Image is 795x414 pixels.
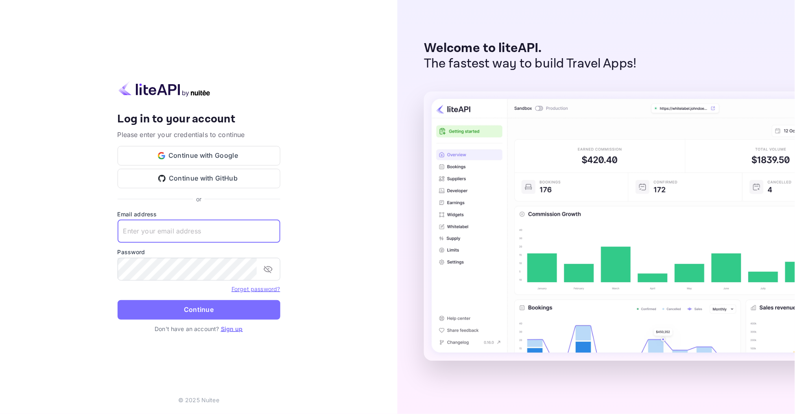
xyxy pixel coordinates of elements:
[424,41,637,56] p: Welcome to liteAPI.
[118,81,211,97] img: liteapi
[424,56,637,72] p: The fastest way to build Travel Apps!
[118,220,280,243] input: Enter your email address
[196,195,201,203] p: or
[118,146,280,166] button: Continue with Google
[118,325,280,333] p: Don't have an account?
[118,248,280,256] label: Password
[221,325,243,332] a: Sign up
[118,130,280,139] p: Please enter your credentials to continue
[232,285,280,292] a: Forget password?
[118,300,280,320] button: Continue
[178,396,219,404] p: © 2025 Nuitee
[118,169,280,188] button: Continue with GitHub
[118,112,280,126] h4: Log in to your account
[232,285,280,293] a: Forget password?
[260,261,276,277] button: toggle password visibility
[118,210,280,218] label: Email address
